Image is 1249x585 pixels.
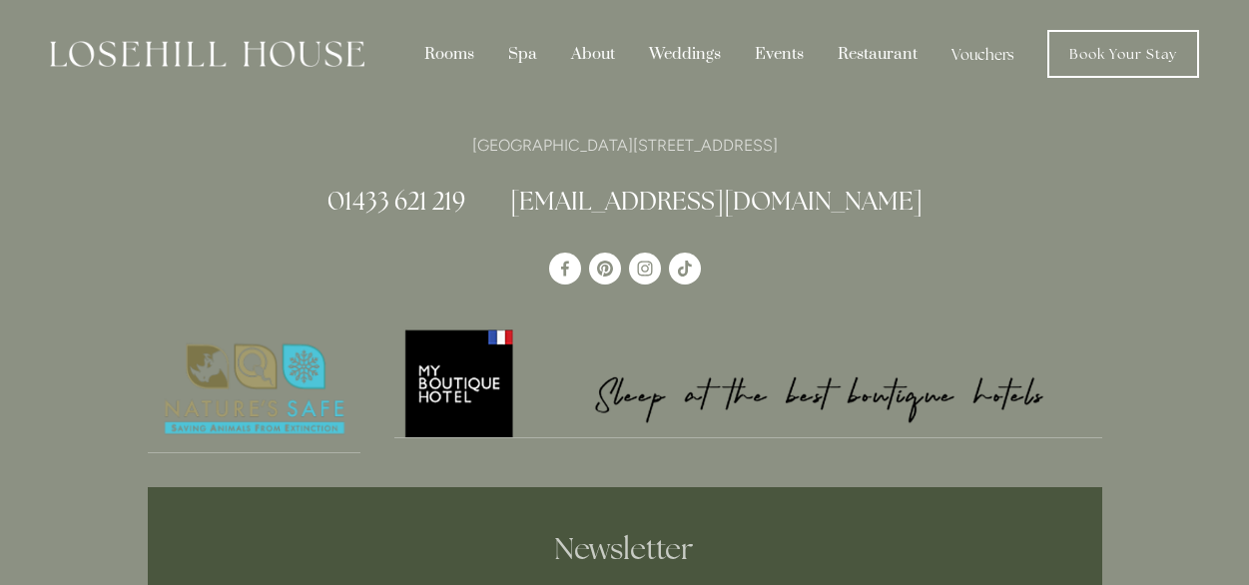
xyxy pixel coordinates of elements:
[823,35,933,73] div: Restaurant
[634,35,736,73] div: Weddings
[669,253,701,285] a: TikTok
[629,253,661,285] a: Instagram
[409,35,489,73] div: Rooms
[394,326,1102,437] img: My Boutique Hotel - Logo
[148,326,361,452] img: Nature's Safe - Logo
[327,185,465,217] a: 01433 621 219
[589,253,621,285] a: Pinterest
[50,41,364,67] img: Losehill House
[937,35,1029,73] a: Vouchers
[549,253,581,285] a: Losehill House Hotel & Spa
[257,531,993,567] h2: Newsletter
[556,35,630,73] div: About
[148,326,361,453] a: Nature's Safe - Logo
[493,35,552,73] div: Spa
[1047,30,1199,78] a: Book Your Stay
[394,326,1102,438] a: My Boutique Hotel - Logo
[740,35,819,73] div: Events
[510,185,923,217] a: [EMAIL_ADDRESS][DOMAIN_NAME]
[148,132,1102,159] p: [GEOGRAPHIC_DATA][STREET_ADDRESS]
